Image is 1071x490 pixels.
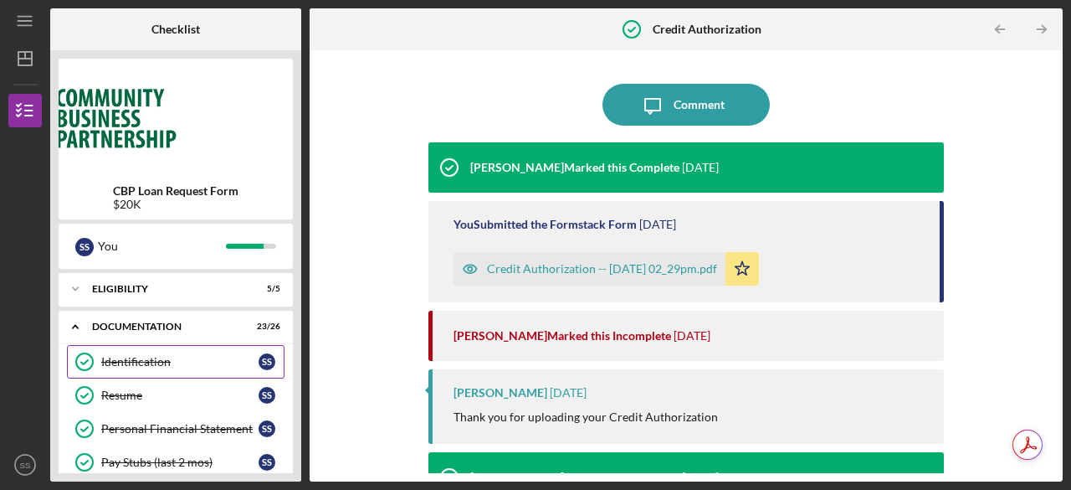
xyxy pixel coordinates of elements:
[259,353,275,370] div: S S
[92,322,238,332] div: Documentation
[101,456,259,469] div: Pay Stubs (last 2 mos)
[67,412,284,446] a: Personal Financial StatementSS
[75,238,94,256] div: S S
[674,329,710,343] time: 2025-06-24 19:27
[639,218,676,231] time: 2025-07-31 18:30
[67,446,284,479] a: Pay Stubs (last 2 mos)SS
[250,284,280,294] div: 5 / 5
[454,252,759,286] button: Credit Authorization -- [DATE] 02_29pm.pdf
[92,284,238,294] div: Eligibility
[98,232,226,260] div: You
[454,408,718,426] p: Thank you for uploading your Credit Authorization
[454,329,671,343] div: [PERSON_NAME] Marked this Incomplete
[20,461,31,470] text: SS
[682,161,719,174] time: 2025-08-01 20:33
[259,420,275,437] div: S S
[67,379,284,412] a: ResumeSS
[101,389,259,402] div: Resume
[67,345,284,379] a: IdentificationSS
[101,355,259,369] div: Identification
[470,471,679,484] div: [PERSON_NAME] Marked this Complete
[682,471,719,484] time: 2025-06-24 15:32
[550,386,587,400] time: 2025-06-24 15:36
[259,387,275,404] div: S S
[674,84,725,126] div: Comment
[653,23,761,36] b: Credit Authorization
[602,84,770,126] button: Comment
[113,184,238,198] b: CBP Loan Request Form
[259,454,275,471] div: S S
[454,386,547,400] div: [PERSON_NAME]
[151,23,200,36] b: Checklist
[487,262,717,276] div: Credit Authorization -- [DATE] 02_29pm.pdf
[8,448,42,482] button: SS
[470,161,679,174] div: [PERSON_NAME] Marked this Complete
[113,198,238,211] div: $20K
[59,67,293,168] img: Product logo
[454,218,637,231] div: You Submitted the Formstack Form
[250,322,280,332] div: 23 / 26
[101,422,259,436] div: Personal Financial Statement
